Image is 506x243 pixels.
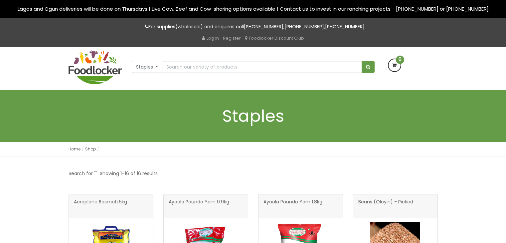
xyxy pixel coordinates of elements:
p: Search for "": Showing 1–16 of 16 results [69,170,158,177]
span: Lagos and Ogun deliveries will be done on Thursdays | Live Cow, Beef and Cow-sharing options avai... [18,5,489,12]
span: Ayoola Poundo Yam 1.8kg [263,199,322,213]
span: Ayoola Poundo Yam 0.9kg [169,199,229,213]
a: [PHONE_NUMBER] [244,23,283,30]
span: Beans (Oloyin) - Picked [358,199,413,213]
input: Search our variety of products [162,61,362,73]
a: [PHONE_NUMBER] [325,23,365,30]
h1: Staples [69,107,438,125]
a: Shop [85,146,96,152]
a: Home [69,146,81,152]
button: Staples [132,61,163,73]
span: 0 [396,56,404,64]
span: | [242,35,244,41]
img: FoodLocker [69,50,122,84]
a: Log in [202,35,219,41]
a: [PHONE_NUMBER] [284,23,324,30]
a: Register [223,35,241,41]
a: Foodlocker Discount Club [245,35,304,41]
span: Aeroplane Basmati 5kg [74,199,127,213]
span: | [220,35,222,41]
p: For supplies(wholesale) and enquires call , , [69,23,438,31]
